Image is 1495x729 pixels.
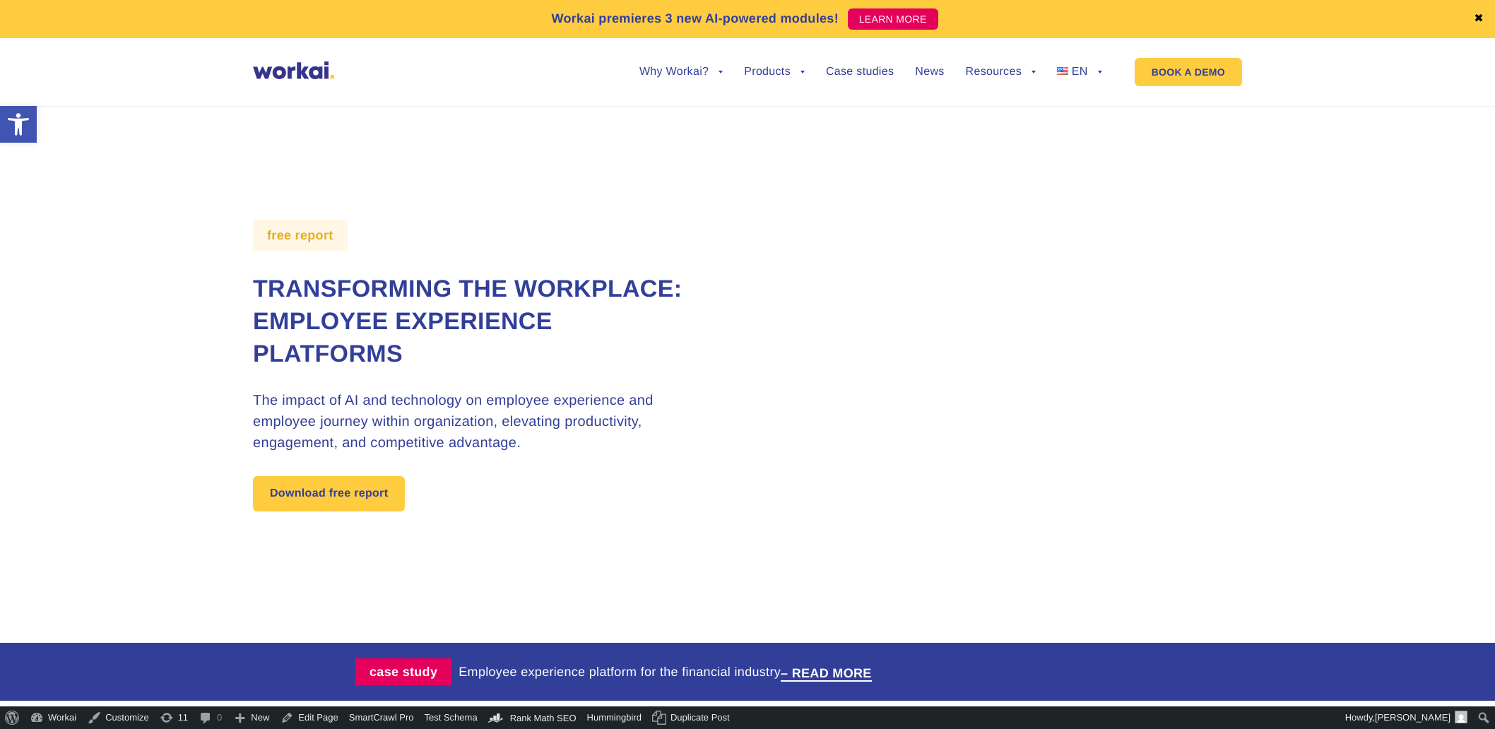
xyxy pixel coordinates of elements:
[344,706,420,729] a: SmartCrawl Pro
[1072,66,1088,78] span: EN
[510,713,577,723] span: Rank Math SEO
[253,273,708,371] h1: Transforming the Workplace: Employee Experience Platforms
[781,667,872,680] a: – READ MORE
[217,706,222,729] span: 0
[483,706,582,729] a: Rank Math Dashboard
[178,706,188,729] span: 11
[82,706,154,729] a: Customize
[1474,13,1484,25] a: ✖
[253,390,708,454] h3: The impact of AI and technology on employee experience and employee journey within organization, ...
[25,706,82,729] a: Workai
[355,658,451,685] label: case study
[459,663,885,681] div: Employee experience platform for the financial industry
[915,66,944,78] a: News
[355,658,459,685] a: case study
[1340,706,1473,729] a: Howdy,
[744,66,805,78] a: Products
[639,66,723,78] a: Why Workai?
[253,476,405,511] a: Download free report
[253,220,348,251] label: free report
[251,706,269,729] span: New
[582,706,647,729] a: Hummingbird
[419,706,483,729] a: Test Schema
[1135,58,1242,86] a: BOOK A DEMO
[826,66,894,78] a: Case studies
[551,9,839,28] p: Workai premieres 3 new AI-powered modules!
[1375,712,1450,723] span: [PERSON_NAME]
[670,706,730,729] span: Duplicate Post
[275,706,343,729] a: Edit Page
[966,66,1036,78] a: Resources
[848,8,938,30] a: LEARN MORE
